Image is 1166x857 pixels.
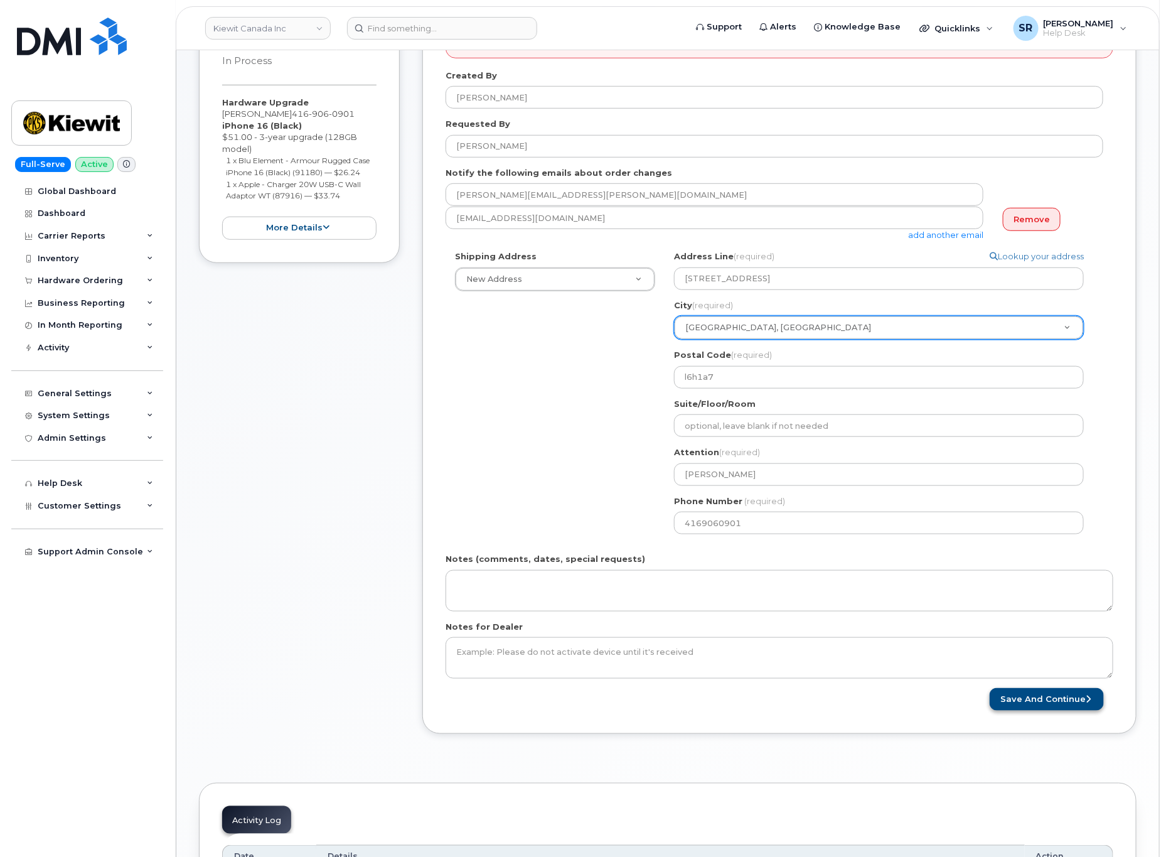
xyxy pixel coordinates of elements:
button: more details [222,217,377,240]
label: Shipping Address [455,251,537,262]
span: Knowledge Base [825,21,901,33]
h3: Item #1 [222,36,281,68]
span: [GEOGRAPHIC_DATA], [GEOGRAPHIC_DATA] [678,322,871,333]
a: Kiewit Canada Inc [205,17,331,40]
span: (required) [692,300,733,310]
label: Notes for Dealer [446,621,523,633]
span: SR [1019,21,1033,36]
a: Alerts [751,14,805,40]
label: Postal Code [674,349,772,361]
small: in process [222,55,272,67]
input: optional, leave blank if not needed [674,414,1084,437]
strong: iPhone 16 (Black) [222,121,302,131]
span: [PERSON_NAME] [1044,18,1114,28]
span: (required) [719,447,760,457]
a: Knowledge Base [805,14,909,40]
span: Quicklinks [934,23,980,33]
label: Suite/Floor/Room [674,398,756,410]
label: Attention [674,446,760,458]
a: [GEOGRAPHIC_DATA], [GEOGRAPHIC_DATA] [675,316,1083,339]
input: Example: john@appleseed.com [446,183,983,206]
input: Example: John Smith [446,135,1103,158]
input: Example: john@appleseed.com [446,207,983,229]
label: Requested By [446,118,510,130]
span: Support [707,21,742,33]
label: Created By [446,70,497,82]
a: Support [687,14,751,40]
input: Find something... [347,17,537,40]
strong: Hardware Upgrade [222,97,309,107]
a: add another email [908,230,983,240]
button: Save and Continue [990,688,1104,711]
span: (required) [744,496,785,506]
label: Phone Number [674,495,742,507]
span: (required) [731,350,772,360]
small: 1 x Blu Element - Armour Rugged Case iPhone 16 (Black) (91180) — $26.24 [227,156,370,177]
span: 906 [309,109,329,119]
a: New Address [456,268,655,291]
span: New Address [466,274,522,284]
label: Address Line [674,251,774,262]
label: Notes (comments, dates, special requests) [446,553,645,565]
span: Alerts [770,21,796,33]
div: Quicklinks [911,16,1002,41]
div: Sebastian Reissig [1005,16,1136,41]
small: 1 x Apple - Charger 20W USB-C Wall Adaptor WT (87916) — $33.74 [227,180,361,201]
a: Lookup your address [990,251,1084,262]
a: Remove [1003,208,1061,231]
div: [PERSON_NAME] $51.00 - 3-year upgrade (128GB model) [222,97,377,240]
label: City [674,299,733,311]
label: Notify the following emails about order changes [446,167,672,179]
span: Help Desk [1044,28,1114,38]
iframe: Messenger Launcher [1111,802,1157,848]
span: (required) [734,251,774,261]
span: 0901 [329,109,355,119]
span: 416 [292,109,355,119]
